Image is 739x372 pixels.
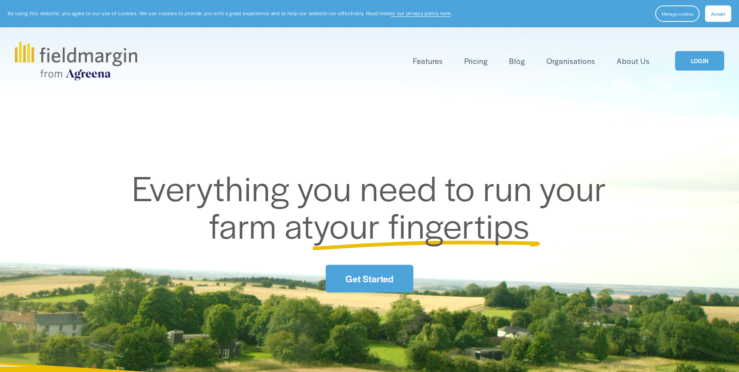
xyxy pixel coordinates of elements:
[464,55,488,67] a: Pricing
[15,41,137,80] img: fieldmargin.com
[314,200,530,249] span: your fingertips
[655,5,700,22] button: Manage cookies
[711,11,725,17] span: Accept
[662,11,693,17] span: Manage cookies
[617,55,650,67] a: About Us
[326,265,413,292] a: Get Started
[8,10,452,17] p: By using this website, you agree to our use of cookies. We use cookies to provide you with a grea...
[675,51,724,71] a: LOGIN
[413,55,443,67] a: folder dropdown
[391,10,451,17] a: in our privacy policy here
[132,163,615,249] span: Everything you need to run your farm at
[509,55,525,67] a: Blog
[705,5,731,22] button: Accept
[547,55,595,67] a: Organisations
[413,55,443,67] span: Features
